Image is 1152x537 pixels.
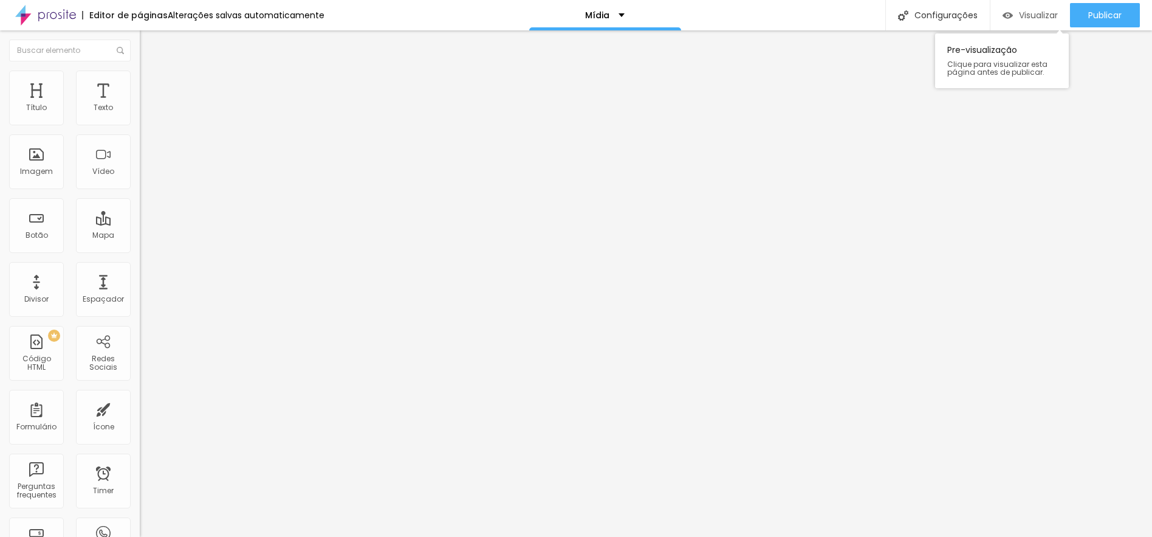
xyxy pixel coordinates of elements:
[117,47,124,54] img: Icone
[1070,3,1140,27] button: Publicar
[26,103,47,112] div: Título
[20,167,53,176] div: Imagem
[1003,10,1013,21] img: view-1.svg
[26,231,48,240] div: Botão
[93,487,114,495] div: Timer
[990,3,1070,27] button: Visualizar
[82,11,168,19] div: Editor de páginas
[83,295,124,303] div: Espaçador
[1019,10,1058,20] span: Visualizar
[24,295,49,303] div: Divisor
[898,10,908,21] img: Icone
[12,482,60,500] div: Perguntas frequentes
[168,11,324,19] div: Alterações salvas automaticamente
[94,103,113,112] div: Texto
[935,33,1069,88] div: Pre-visualização
[1088,10,1122,20] span: Publicar
[947,60,1057,76] span: Clique para visualizar esta página antes de publicar.
[16,423,57,431] div: Formulário
[140,30,1152,537] iframe: Editor
[9,40,131,61] input: Buscar elemento
[92,231,114,240] div: Mapa
[585,11,609,19] p: Mídia
[12,355,60,372] div: Código HTML
[79,355,127,372] div: Redes Sociais
[93,423,114,431] div: Ícone
[92,167,114,176] div: Vídeo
